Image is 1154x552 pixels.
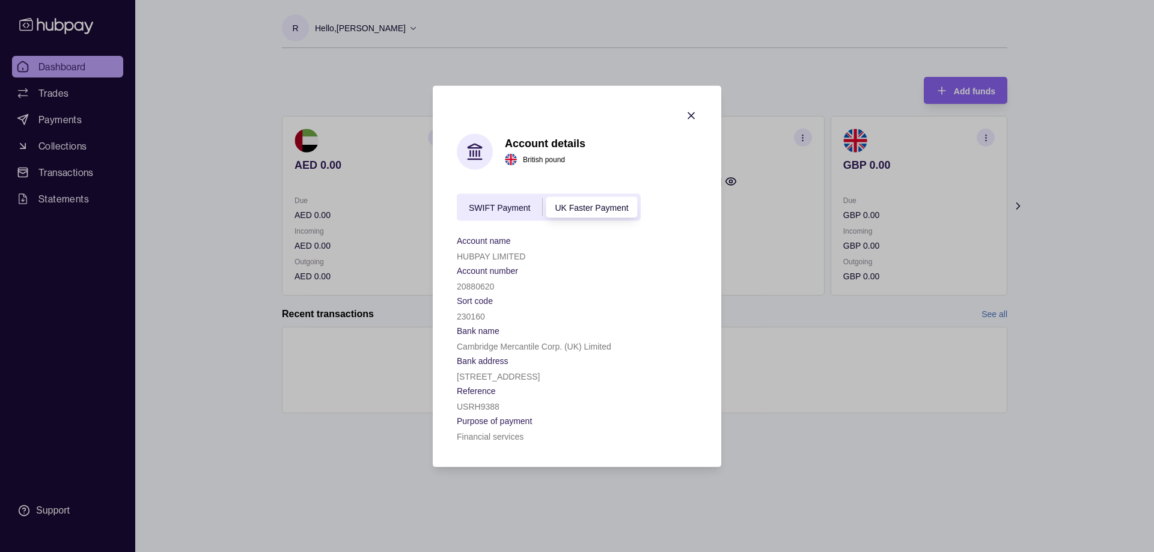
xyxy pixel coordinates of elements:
[457,193,641,220] div: accountIndex
[505,154,517,166] img: gb
[457,251,525,261] p: HUBPAY LIMITED
[457,265,518,275] p: Account number
[457,281,494,291] p: 20880620
[469,203,530,213] span: SWIFT Payment
[523,153,565,166] p: British pound
[457,386,496,395] p: Reference
[457,356,508,365] p: Bank address
[555,203,628,213] span: UK Faster Payment
[457,235,511,245] p: Account name
[457,341,611,351] p: Cambridge Mercantile Corp. (UK) Limited
[457,326,499,335] p: Bank name
[457,371,540,381] p: [STREET_ADDRESS]
[457,416,532,425] p: Purpose of payment
[457,311,485,321] p: 230160
[457,296,493,305] p: Sort code
[505,137,585,150] h1: Account details
[457,431,524,441] p: Financial services
[457,401,499,411] p: USRH9388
